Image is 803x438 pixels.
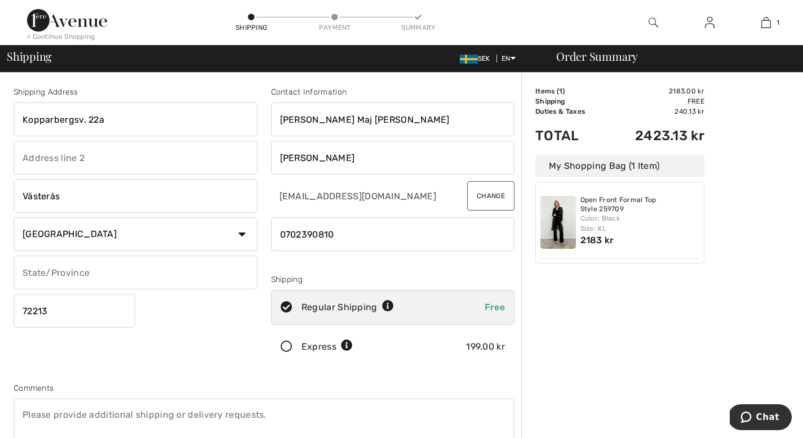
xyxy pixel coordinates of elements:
div: Express [301,340,353,354]
div: Summary [401,23,435,33]
span: 1 [777,17,779,28]
div: < Continue Shopping [27,32,95,42]
input: Address line 2 [14,141,258,175]
div: Contact Information [271,86,515,98]
input: Address line 1 [14,102,258,136]
td: 2423.13 kr [606,117,704,155]
input: First name [271,102,515,136]
input: Zip/Postal Code [14,294,135,328]
img: 1ère Avenue [27,9,107,32]
td: Total [535,117,606,155]
img: My Bag [761,16,771,29]
div: Payment [318,23,352,33]
img: Open Front Formal Top Style 259709 [540,196,576,249]
span: Free [485,302,505,312]
div: Shipping [234,23,268,33]
input: City [14,179,258,213]
td: Shipping [535,96,606,106]
div: Regular Shipping [301,301,394,314]
button: Change [467,181,514,211]
input: State/Province [14,256,258,289]
a: Sign In [696,16,724,30]
div: 199.00 kr [466,340,505,354]
div: Order Summary [543,51,796,62]
span: 2183 kr [580,235,614,245]
div: Shipping Address [14,86,258,98]
td: Items ( ) [535,86,606,96]
iframe: Opens a widget where you can chat to one of our agents [730,404,792,432]
span: EN [502,55,516,62]
div: Color: Black Size: XL [580,213,700,234]
div: Shipping [271,274,515,285]
input: E-mail [271,179,454,213]
td: Free [606,96,704,106]
div: My Shopping Bag (1 Item) [535,155,704,177]
div: Comments [14,382,514,394]
a: Open Front Formal Top Style 259709 [580,196,700,213]
input: Mobile [271,217,515,251]
img: search the website [649,16,658,29]
span: 1 [559,87,562,95]
td: 2183.00 kr [606,86,704,96]
a: 1 [738,16,793,29]
td: Duties & Taxes [535,106,606,117]
span: Shipping [7,51,52,62]
td: 240.13 kr [606,106,704,117]
input: Last name [271,141,515,175]
img: Swedish Frona [460,55,478,64]
img: My Info [705,16,715,29]
span: SEK [460,55,495,62]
